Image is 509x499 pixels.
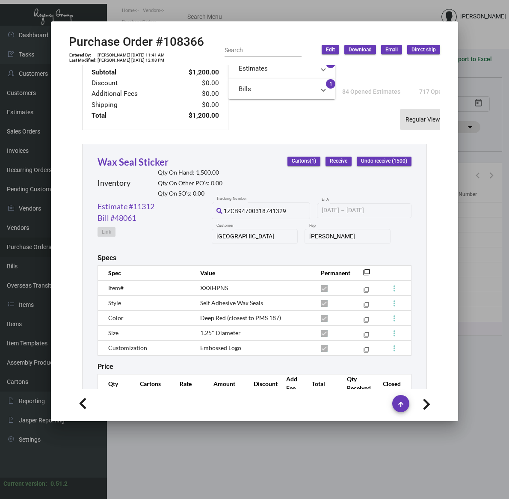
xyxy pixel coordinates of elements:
th: Permanent [312,265,350,280]
span: – [341,207,345,214]
span: XXXHPNS [200,284,228,291]
span: 1ZCB94700318741329 [224,208,286,214]
th: Cartons [131,374,171,393]
h2: Price [98,362,113,371]
span: (1) [310,158,316,164]
span: 1.25" Diameter [200,329,241,336]
button: Edit [322,45,339,54]
input: Start date [322,207,339,214]
td: Discount [91,78,168,89]
span: Undo receive (1500) [361,157,407,165]
h2: Purchase Order #108366 [69,35,204,49]
span: Embossed Logo [200,344,241,351]
h2: Qty On Other PO’s: 0.00 [158,180,222,187]
button: Cartons(1) [287,157,320,166]
span: Deep Red (closest to PMS 187) [200,314,281,321]
mat-icon: filter_none [364,289,369,294]
button: Direct ship [407,45,440,54]
div: Current version: [3,479,47,488]
th: Closed [374,374,411,393]
td: Total [91,110,168,121]
input: End date [346,207,388,214]
button: Undo receive (1500) [357,157,411,166]
span: Self Adhesive Wax Seals [200,299,263,306]
button: Receive [326,157,352,166]
span: Style [108,299,121,306]
td: [PERSON_NAME] [DATE] 12:08 PM [97,58,165,63]
td: Shipping [91,100,168,110]
span: Cartons [292,157,316,165]
td: Subtotal [91,67,168,78]
td: $0.00 [168,78,219,89]
button: 84 Opened Estimates [335,84,407,99]
mat-icon: filter_none [364,349,369,354]
button: 717 Opened Sales Orders [412,84,495,99]
td: Last Modified: [69,58,97,63]
td: $0.00 [168,100,219,110]
mat-icon: filter_none [363,271,370,278]
button: Regular View [400,109,445,130]
a: Wax Seal Sticker [98,156,169,168]
mat-expansion-panel-header: Estimates [228,58,335,79]
th: Qty Received [338,374,374,393]
span: Email [385,46,398,53]
mat-panel-title: Bills [239,84,315,94]
button: Link [98,227,115,237]
td: $1,200.00 [168,110,219,121]
td: $0.00 [168,89,219,99]
mat-icon: filter_none [364,304,369,309]
h2: Specs [98,254,116,262]
th: Amount [205,374,246,393]
mat-expansion-panel-header: Bills [228,79,335,99]
h2: Inventory [98,178,130,188]
td: [PERSON_NAME] [DATE] 11:41 AM [97,53,165,58]
span: Receive [330,157,347,165]
a: Estimate #11312 [98,201,154,212]
mat-panel-title: Estimates [239,64,315,74]
td: Entered By: [69,53,97,58]
h2: Qty On SO’s: 0.00 [158,190,222,197]
th: Add Fee [278,374,303,393]
span: Link [102,229,111,236]
span: Edit [326,46,335,53]
span: Customization [108,344,147,351]
th: Total [303,374,338,393]
div: 0.51.2 [50,479,68,488]
button: Email [381,45,402,54]
th: Qty [98,374,131,393]
span: Size [108,329,118,336]
span: 717 Opened Sales Orders [419,88,488,95]
span: Download [349,46,372,53]
span: Direct ship [411,46,436,53]
mat-icon: filter_none [364,334,369,339]
span: Color [108,314,124,321]
th: Rate [171,374,205,393]
td: $1,200.00 [168,67,219,78]
span: Item# [108,284,124,291]
td: Additional Fees [91,89,168,99]
button: Download [344,45,376,54]
th: Value [192,265,312,280]
th: Discount [245,374,278,393]
h2: Qty On Hand: 1,500.00 [158,169,222,176]
th: Spec [98,265,192,280]
a: Bill #48061 [98,212,136,224]
mat-icon: filter_none [364,319,369,324]
span: 84 Opened Estimates [342,88,400,95]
